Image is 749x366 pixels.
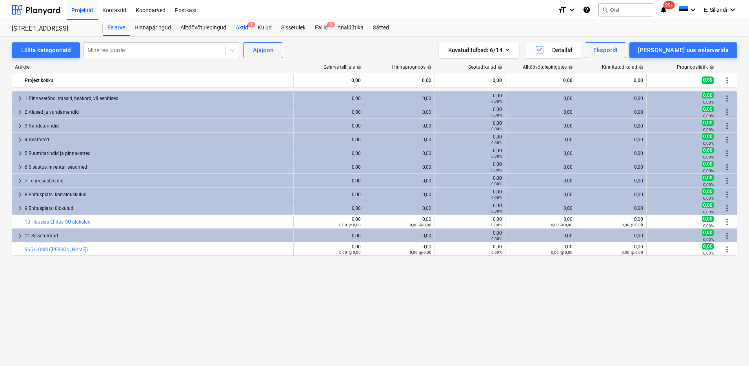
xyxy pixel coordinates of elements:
div: Kinnitatud kulud [602,64,644,70]
div: 0,00 [509,206,573,211]
div: 0,00 [367,151,431,156]
small: 0,00% [703,237,714,242]
div: 0,00 [297,217,361,228]
span: 1 [247,22,255,27]
div: 0,00 [579,137,643,142]
small: 0,00 @ 0,00 [551,250,573,255]
span: help [355,65,361,70]
span: 0,00 [702,120,714,126]
div: 0,00 [509,217,573,228]
span: help [567,65,573,70]
div: 0,00 [297,206,361,211]
div: 0,00 [438,74,502,87]
div: 0,00 [367,178,431,184]
span: 0,00 [702,216,714,222]
small: 0,00% [703,182,714,187]
div: 0,00 [438,162,502,173]
a: 965.6 OMS ([PERSON_NAME]) [25,247,88,252]
div: 0,00 [509,123,573,129]
span: help [637,65,644,70]
span: 0,00 [702,161,714,167]
div: [PERSON_NAME] uus eelarverida [638,45,729,55]
span: E. Sillandi [704,7,727,13]
small: 0,00% [703,155,714,159]
span: keyboard_arrow_right [15,204,25,213]
div: 0,00 [509,137,573,142]
div: Alltöövõtulepingutes [523,64,573,70]
div: 0,00 [297,74,361,87]
div: 0,00 [579,192,643,197]
div: Artikkel [12,64,294,70]
span: Rohkem tegevusi [722,149,732,158]
div: 0,00 [579,123,643,129]
span: Rohkem tegevusi [722,217,732,227]
button: Kuvatud tulbad:6/14 [439,42,519,58]
div: 0,00 [367,109,431,115]
span: help [708,65,714,70]
small: 0,00 @ 0,00 [339,250,361,255]
small: 0,00% [491,209,502,213]
small: 0,00% [491,250,502,255]
i: Abikeskus [583,5,591,15]
span: Rohkem tegevusi [722,121,732,131]
div: 0,00 [509,233,573,239]
div: 0,00 [297,178,361,184]
span: search [602,7,608,13]
div: 0,00 [438,175,502,186]
span: keyboard_arrow_right [15,94,25,103]
div: 0,00 [438,203,502,214]
div: 0,00 [297,244,361,255]
div: 0,00 [579,233,643,239]
div: Analüütika [333,20,368,36]
small: 0,00 @ 0,00 [410,250,431,255]
div: 0,00 [367,137,431,142]
div: 0,00 [509,192,573,197]
span: keyboard_arrow_right [15,190,25,199]
div: 2 Alused ja vundamendid [25,106,290,118]
span: keyboard_arrow_right [15,107,25,117]
div: Hinnaprognoos [392,64,432,70]
div: 0,00 [438,134,502,145]
span: Rohkem tegevusi [722,176,732,186]
div: 0,00 [509,109,573,115]
div: 0,00 [297,96,361,101]
div: 0,00 [367,206,431,211]
small: 0,00% [703,100,714,104]
div: Ekspordi [593,45,617,55]
div: 0,00 [509,74,573,87]
button: [PERSON_NAME] uus eelarverida [629,42,737,58]
div: Kuvatud tulbad : 6/14 [448,45,510,55]
div: 6 Sisustus, inventar, seadmed [25,161,290,173]
small: 0,00% [491,182,502,186]
small: 0,00 @ 0,00 [622,250,643,255]
div: 0,00 [509,96,573,101]
div: 1 Pinnasetööd, trassid, heakord, väieehitised [25,92,290,105]
div: Lülita kategooriaid [21,45,71,55]
a: Sissetulek [276,20,310,36]
a: Aktid1 [231,20,253,36]
div: 0,00 [438,189,502,200]
span: Rohkem tegevusi [722,162,732,172]
div: 0,00 [297,109,361,115]
small: 0,00 @ 0,00 [410,223,431,227]
div: 0,00 [579,164,643,170]
span: 5 [327,22,335,27]
span: 0,00 [702,175,714,181]
div: 0,00 [579,178,643,184]
a: Eelarve [103,20,130,36]
div: Seotud kulud [468,64,502,70]
div: 0,00 [438,93,502,104]
div: 0,00 [438,230,502,241]
a: Sätted [368,20,394,36]
div: 0,00 [367,217,431,228]
div: 7 Tehnosüsteemid [25,175,290,187]
small: 0,00% [703,224,714,228]
div: 0,00 [297,192,361,197]
div: 0,00 [509,151,573,156]
a: Hinnapäringud [130,20,176,36]
button: Ajajoon [243,42,283,58]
